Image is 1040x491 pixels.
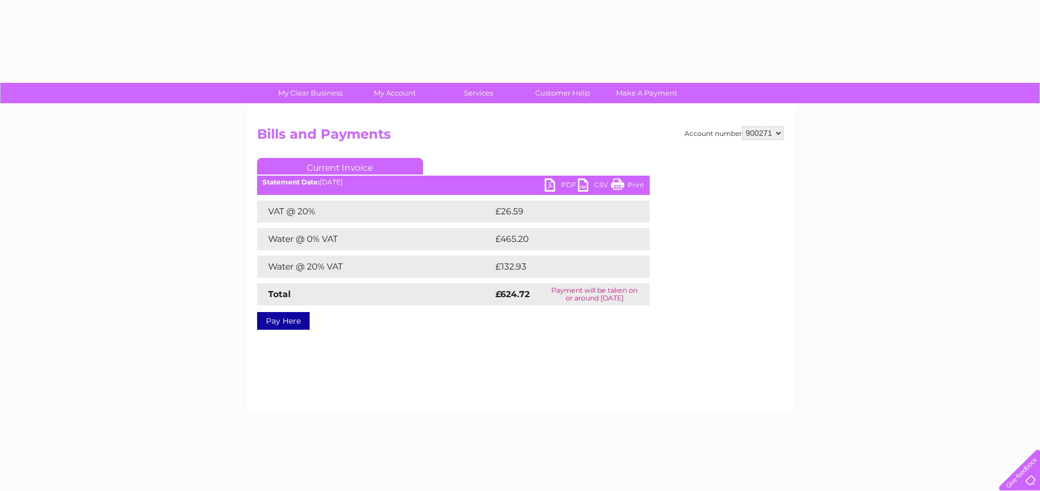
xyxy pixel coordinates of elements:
a: Current Invoice [257,158,423,175]
div: Account number [684,126,783,140]
td: VAT @ 20% [257,200,493,223]
a: Customer Help [517,83,608,103]
strong: Total [268,289,291,299]
a: PDF [545,178,578,194]
a: Services [433,83,524,103]
a: My Clear Business [265,83,356,103]
a: My Account [349,83,440,103]
td: Payment will be taken on or around [DATE] [540,283,649,305]
td: £465.20 [493,228,630,250]
b: Statement Date: [263,178,320,186]
strong: £624.72 [495,289,530,299]
a: Pay Here [257,312,310,330]
td: £132.93 [493,256,629,278]
a: CSV [578,178,611,194]
h2: Bills and Payments [257,126,783,147]
a: Make A Payment [601,83,692,103]
td: Water @ 20% VAT [257,256,493,278]
td: Water @ 0% VAT [257,228,493,250]
td: £26.59 [493,200,628,223]
div: [DATE] [257,178,650,186]
a: Print [611,178,644,194]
